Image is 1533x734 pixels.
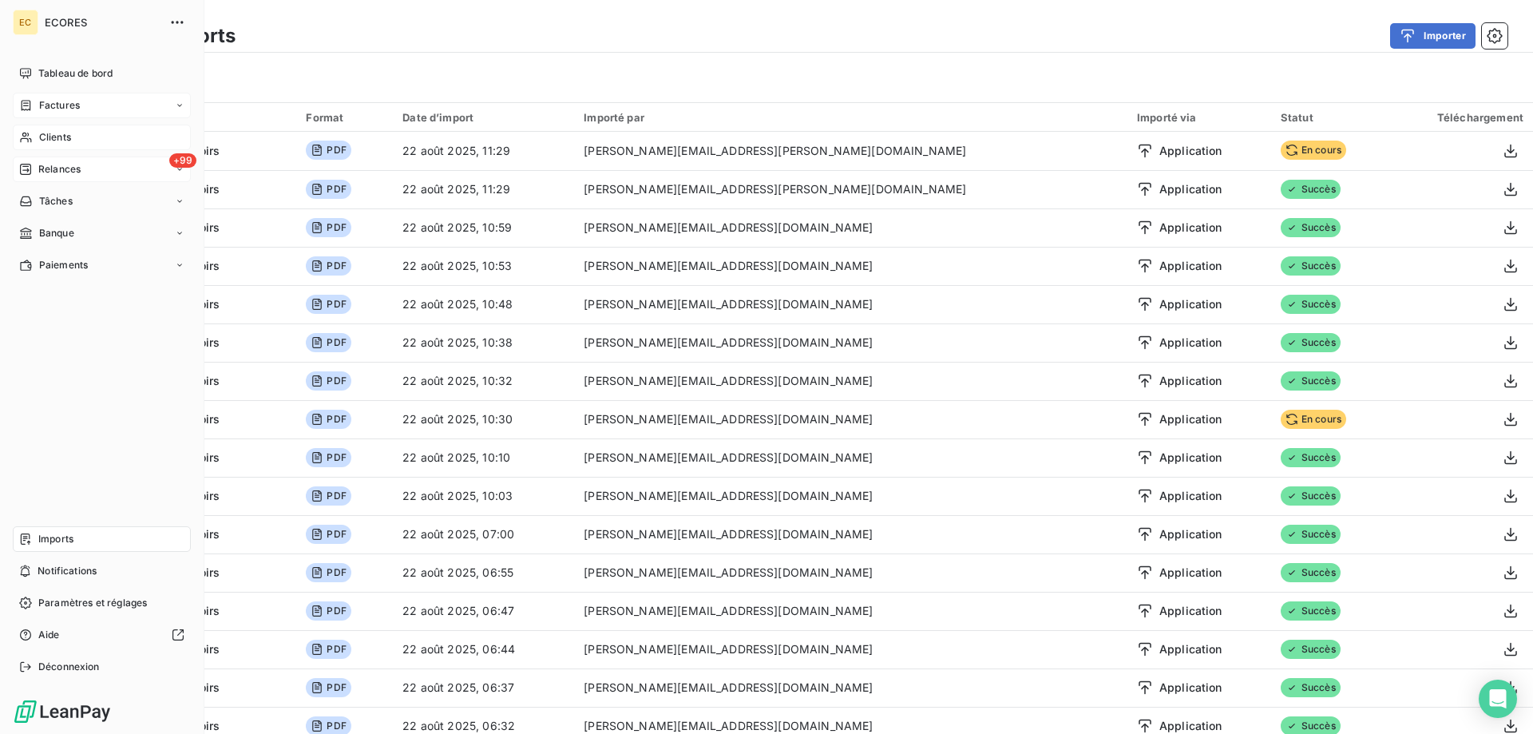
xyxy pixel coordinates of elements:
[1281,678,1341,697] span: Succès
[39,226,74,240] span: Banque
[574,132,1127,170] td: [PERSON_NAME][EMAIL_ADDRESS][PERSON_NAME][DOMAIN_NAME]
[1159,373,1222,389] span: Application
[13,188,191,214] a: Tâches
[39,258,88,272] span: Paiements
[1397,111,1523,124] div: Téléchargement
[393,323,574,362] td: 22 août 2025, 10:38
[1281,410,1346,429] span: En cours
[38,66,113,81] span: Tableau de bord
[1159,258,1222,274] span: Application
[38,162,81,177] span: Relances
[393,630,574,669] td: 22 août 2025, 06:44
[574,592,1127,630] td: [PERSON_NAME][EMAIL_ADDRESS][DOMAIN_NAME]
[13,622,191,648] a: Aide
[574,247,1127,285] td: [PERSON_NAME][EMAIL_ADDRESS][DOMAIN_NAME]
[38,596,147,610] span: Paramètres et réglages
[39,130,71,145] span: Clients
[1159,411,1222,427] span: Application
[13,61,191,86] a: Tableau de bord
[1159,220,1222,236] span: Application
[13,157,191,182] a: +99Relances
[574,630,1127,669] td: [PERSON_NAME][EMAIL_ADDRESS][DOMAIN_NAME]
[393,477,574,515] td: 22 août 2025, 10:03
[1281,563,1341,582] span: Succès
[38,660,100,674] span: Déconnexion
[574,400,1127,438] td: [PERSON_NAME][EMAIL_ADDRESS][DOMAIN_NAME]
[574,553,1127,592] td: [PERSON_NAME][EMAIL_ADDRESS][DOMAIN_NAME]
[306,371,351,391] span: PDF
[13,93,191,118] a: Factures
[1159,143,1222,159] span: Application
[393,400,574,438] td: 22 août 2025, 10:30
[1281,141,1346,160] span: En cours
[306,563,351,582] span: PDF
[38,532,73,546] span: Imports
[574,669,1127,707] td: [PERSON_NAME][EMAIL_ADDRESS][DOMAIN_NAME]
[1281,486,1341,506] span: Succès
[13,10,38,35] div: EC
[1281,640,1341,659] span: Succès
[13,590,191,616] a: Paramètres et réglages
[1281,218,1341,237] span: Succès
[38,564,97,578] span: Notifications
[574,515,1127,553] td: [PERSON_NAME][EMAIL_ADDRESS][DOMAIN_NAME]
[13,125,191,150] a: Clients
[393,438,574,477] td: 22 août 2025, 10:10
[306,486,351,506] span: PDF
[393,515,574,553] td: 22 août 2025, 07:00
[1159,641,1222,657] span: Application
[393,669,574,707] td: 22 août 2025, 06:37
[169,153,196,168] span: +99
[1159,526,1222,542] span: Application
[1159,603,1222,619] span: Application
[1159,181,1222,197] span: Application
[13,252,191,278] a: Paiements
[1281,601,1341,621] span: Succès
[1281,371,1341,391] span: Succès
[13,526,191,552] a: Imports
[306,601,351,621] span: PDF
[306,333,351,352] span: PDF
[574,170,1127,208] td: [PERSON_NAME][EMAIL_ADDRESS][PERSON_NAME][DOMAIN_NAME]
[306,525,351,544] span: PDF
[574,323,1127,362] td: [PERSON_NAME][EMAIL_ADDRESS][DOMAIN_NAME]
[1281,448,1341,467] span: Succès
[1281,256,1341,276] span: Succès
[38,628,60,642] span: Aide
[1159,335,1222,351] span: Application
[393,170,574,208] td: 22 août 2025, 11:29
[1159,488,1222,504] span: Application
[393,208,574,247] td: 22 août 2025, 10:59
[1479,680,1517,718] div: Open Intercom Messenger
[39,98,80,113] span: Factures
[393,132,574,170] td: 22 août 2025, 11:29
[1159,680,1222,696] span: Application
[1281,295,1341,314] span: Succès
[1159,565,1222,581] span: Application
[306,218,351,237] span: PDF
[306,180,351,199] span: PDF
[1281,525,1341,544] span: Succès
[306,448,351,467] span: PDF
[393,592,574,630] td: 22 août 2025, 06:47
[574,208,1127,247] td: [PERSON_NAME][EMAIL_ADDRESS][DOMAIN_NAME]
[1390,23,1476,49] button: Importer
[1137,111,1262,124] div: Importé via
[1281,180,1341,199] span: Succès
[393,553,574,592] td: 22 août 2025, 06:55
[1159,718,1222,734] span: Application
[393,362,574,400] td: 22 août 2025, 10:32
[1281,333,1341,352] span: Succès
[1281,111,1378,124] div: Statut
[306,111,383,124] div: Format
[402,111,564,124] div: Date d’import
[574,438,1127,477] td: [PERSON_NAME][EMAIL_ADDRESS][DOMAIN_NAME]
[393,247,574,285] td: 22 août 2025, 10:53
[1159,450,1222,466] span: Application
[306,141,351,160] span: PDF
[39,194,73,208] span: Tâches
[574,285,1127,323] td: [PERSON_NAME][EMAIL_ADDRESS][DOMAIN_NAME]
[1159,296,1222,312] span: Application
[306,295,351,314] span: PDF
[306,410,351,429] span: PDF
